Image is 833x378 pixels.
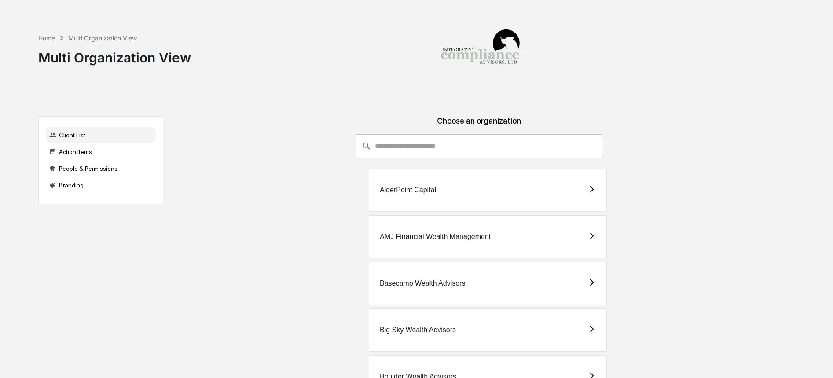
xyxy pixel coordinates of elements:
div: consultant-dashboard__filter-organizations-search-bar [356,134,602,158]
div: People & Permissions [46,161,156,176]
div: Basecamp Wealth Advisors [380,279,465,287]
div: Action Items [46,144,156,160]
div: Big Sky Wealth Advisors [380,326,456,334]
div: AlderPoint Capital [380,186,436,194]
div: Branding [46,177,156,193]
img: Integrated Compliance Advisors [436,7,524,95]
div: AMJ Financial Wealth Management [380,233,491,241]
div: Multi Organization View [38,43,191,66]
div: Multi Organization View [68,34,137,42]
div: Choose an organization [170,116,788,134]
div: Home [38,34,55,42]
div: Client List [46,127,156,143]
